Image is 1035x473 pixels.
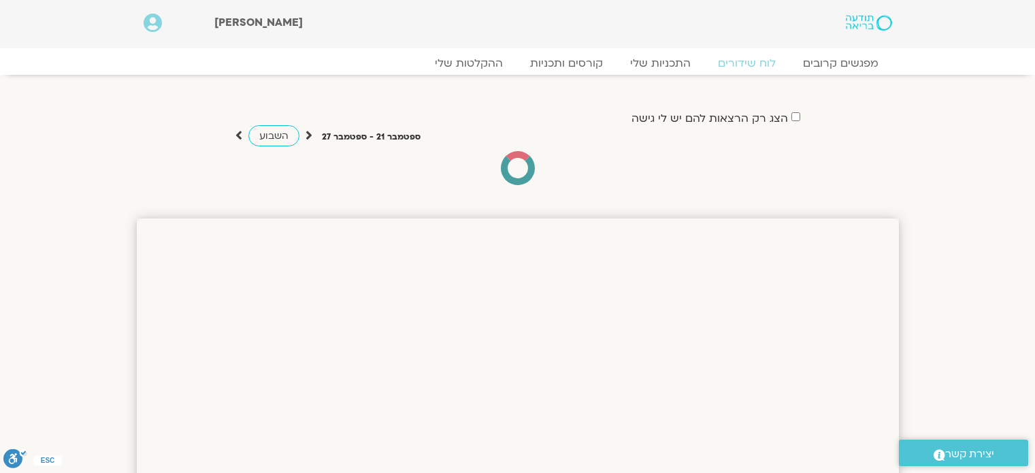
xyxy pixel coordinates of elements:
[945,445,994,463] span: יצירת קשר
[259,129,289,142] span: השבוע
[704,56,789,70] a: לוח שידורים
[214,15,303,30] span: [PERSON_NAME]
[631,112,788,125] label: הצג רק הרצאות להם יש לי גישה
[322,130,421,144] p: ספטמבר 21 - ספטמבר 27
[516,56,617,70] a: קורסים ותכניות
[899,440,1028,466] a: יצירת קשר
[617,56,704,70] a: התכניות שלי
[789,56,892,70] a: מפגשים קרובים
[248,125,299,146] a: השבוע
[144,56,892,70] nav: Menu
[421,56,516,70] a: ההקלטות שלי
